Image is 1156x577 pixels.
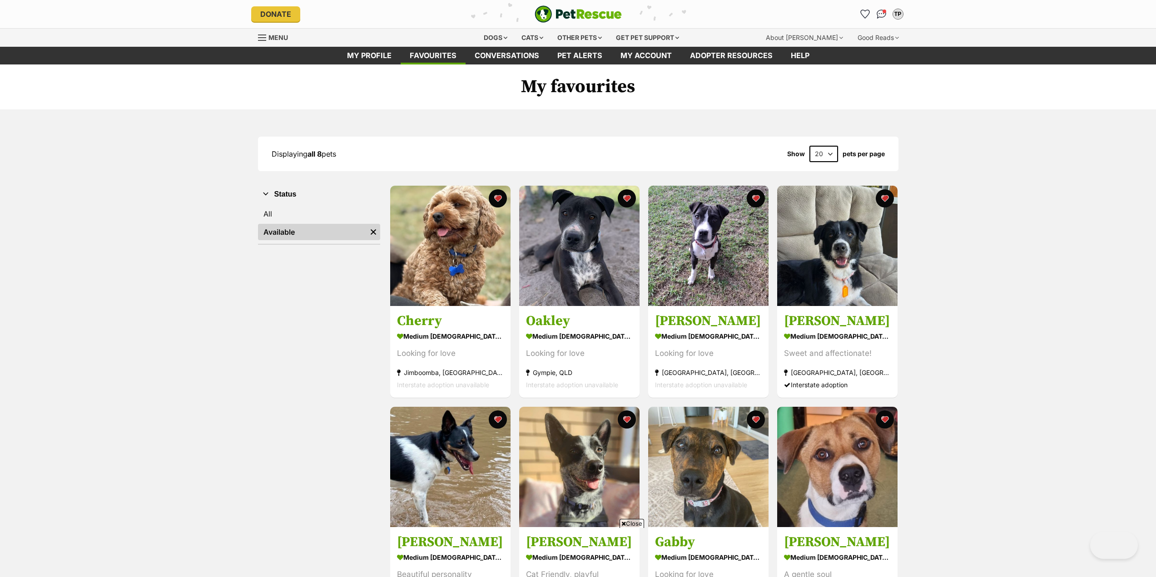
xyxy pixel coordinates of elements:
[390,407,511,527] img: Penny
[397,533,504,551] h3: [PERSON_NAME]
[877,10,886,19] img: chat-41dd97257d64d25036548639549fe6c8038ab92f7586957e7f3b1b290dea8141.svg
[515,29,550,47] div: Cats
[258,204,380,244] div: Status
[876,189,894,207] button: favourite
[777,407,898,527] img: Jason Bourne
[258,206,380,222] a: All
[519,407,640,527] img: Tommy
[655,313,762,330] h3: [PERSON_NAME]
[876,410,894,429] button: favourite
[390,306,511,398] a: Cherry medium [DEMOGRAPHIC_DATA] Dog Looking for love Jimboomba, [GEOGRAPHIC_DATA] Interstate ado...
[784,348,891,360] div: Sweet and affectionate!
[413,532,744,572] iframe: Advertisement
[526,367,633,379] div: Gympie, QLD
[367,224,380,240] a: Remove filter
[655,330,762,343] div: medium [DEMOGRAPHIC_DATA] Dog
[787,150,805,158] span: Show
[390,186,511,306] img: Cherry
[648,407,769,527] img: Gabby
[258,188,380,200] button: Status
[397,551,504,564] div: medium [DEMOGRAPHIC_DATA] Dog
[338,47,401,64] a: My profile
[655,381,747,389] span: Interstate adoption unavailable
[258,224,367,240] a: Available
[874,7,889,21] a: Conversations
[784,330,891,343] div: medium [DEMOGRAPHIC_DATA] Dog
[397,367,504,379] div: Jimboomba, [GEOGRAPHIC_DATA]
[535,5,622,23] img: logo-e224e6f780fb5917bec1dbf3a21bbac754714ae5b6737aabdf751b685950b380.svg
[782,47,819,64] a: Help
[655,533,762,551] h3: Gabby
[610,29,685,47] div: Get pet support
[843,150,885,158] label: pets per page
[784,533,891,551] h3: [PERSON_NAME]
[893,10,903,19] div: TP
[258,29,294,45] a: Menu
[747,410,765,429] button: favourite
[272,149,336,158] span: Displaying pets
[489,189,507,207] button: favourite
[397,313,504,330] h3: Cherry
[466,47,548,64] a: conversations
[1090,532,1138,559] iframe: Help Scout Beacon - Open
[548,47,611,64] a: Pet alerts
[551,29,608,47] div: Other pets
[655,551,762,564] div: medium [DEMOGRAPHIC_DATA] Dog
[519,186,640,306] img: Oakley
[777,306,898,398] a: [PERSON_NAME] medium [DEMOGRAPHIC_DATA] Dog Sweet and affectionate! [GEOGRAPHIC_DATA], [GEOGRAPHI...
[681,47,782,64] a: Adopter resources
[655,367,762,379] div: [GEOGRAPHIC_DATA], [GEOGRAPHIC_DATA]
[308,149,322,158] strong: all 8
[618,410,636,429] button: favourite
[397,348,504,360] div: Looking for love
[784,379,891,391] div: Interstate adoption
[655,348,762,360] div: Looking for love
[526,348,633,360] div: Looking for love
[397,330,504,343] div: medium [DEMOGRAPHIC_DATA] Dog
[618,189,636,207] button: favourite
[526,381,618,389] span: Interstate adoption unavailable
[251,6,300,22] a: Donate
[891,7,905,21] button: My account
[526,313,633,330] h3: Oakley
[777,186,898,306] img: Lara
[397,381,489,389] span: Interstate adoption unavailable
[784,551,891,564] div: medium [DEMOGRAPHIC_DATA] Dog
[489,410,507,429] button: favourite
[858,7,873,21] a: Favourites
[401,47,466,64] a: Favourites
[784,367,891,379] div: [GEOGRAPHIC_DATA], [GEOGRAPHIC_DATA]
[784,313,891,330] h3: [PERSON_NAME]
[477,29,514,47] div: Dogs
[611,47,681,64] a: My account
[526,330,633,343] div: medium [DEMOGRAPHIC_DATA] Dog
[851,29,905,47] div: Good Reads
[648,186,769,306] img: Hannah
[519,306,640,398] a: Oakley medium [DEMOGRAPHIC_DATA] Dog Looking for love Gympie, QLD Interstate adoption unavailable...
[858,7,905,21] ul: Account quick links
[268,34,288,41] span: Menu
[620,519,644,528] span: Close
[535,5,622,23] a: PetRescue
[648,306,769,398] a: [PERSON_NAME] medium [DEMOGRAPHIC_DATA] Dog Looking for love [GEOGRAPHIC_DATA], [GEOGRAPHIC_DATA]...
[747,189,765,207] button: favourite
[759,29,849,47] div: About [PERSON_NAME]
